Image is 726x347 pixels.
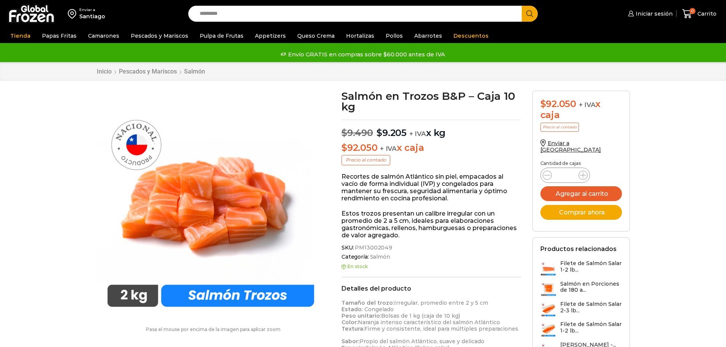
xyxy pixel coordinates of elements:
[341,91,521,112] h1: Salmón en Trozos B&P – Caja 10 kg
[410,29,446,43] a: Abarrotes
[341,312,381,319] strong: Peso unitario:
[540,301,622,317] a: Filete de Salmón Salar 2-3 lb...
[540,260,622,277] a: Filete de Salmón Salar 1-2 lb...
[341,245,521,251] span: SKU:
[341,285,521,292] h2: Detalles del producto
[540,245,617,253] h2: Productos relacionados
[341,120,521,139] p: x kg
[689,8,696,14] span: 0
[119,68,177,75] a: Pescados y Mariscos
[96,68,205,75] nav: Breadcrumb
[341,254,521,260] span: Categoría:
[377,127,382,138] span: $
[522,6,538,22] button: Search button
[380,145,397,152] span: + IVA
[341,319,358,326] strong: Color:
[540,186,622,201] button: Agregar al carrito
[341,142,377,153] bdi: 92.050
[540,98,546,109] span: $
[342,29,378,43] a: Hortalizas
[579,101,596,109] span: + IVA
[341,127,373,138] bdi: 9.490
[354,245,392,251] span: PM13002049
[38,29,80,43] a: Papas Fritas
[540,321,622,337] a: Filete de Salmón Salar 1-2 lb...
[450,29,492,43] a: Descuentos
[626,6,673,21] a: Iniciar sesión
[96,68,112,75] a: Inicio
[680,5,718,23] a: 0 Carrito
[68,7,79,20] img: address-field-icon.svg
[341,338,359,345] strong: Sabor:
[96,91,325,319] img: salmon-trozos-2
[341,142,521,154] p: x caja
[341,127,347,138] span: $
[540,123,579,132] p: Precio al contado
[79,7,105,13] div: Enviar a
[558,170,572,181] input: Product quantity
[560,260,622,273] h3: Filete de Salmón Salar 1-2 lb...
[560,301,622,314] h3: Filete de Salmón Salar 2-3 lb...
[540,205,622,220] button: Comprar ahora
[540,281,622,297] a: Salmón en Porciones de 180 a...
[377,127,407,138] bdi: 9.205
[409,130,426,138] span: + IVA
[293,29,338,43] a: Queso Crema
[382,29,407,43] a: Pollos
[540,99,622,121] div: x caja
[96,327,330,332] p: Pasa el mouse por encima de la imagen para aplicar zoom
[251,29,290,43] a: Appetizers
[127,29,192,43] a: Pescados y Mariscos
[341,155,390,165] p: Precio al contado
[634,10,673,18] span: Iniciar sesión
[84,29,123,43] a: Camarones
[79,13,105,20] div: Santiago
[341,299,394,306] strong: Tamaño del trozo:
[540,161,622,166] p: Cantidad de cajas
[369,254,390,260] a: Salmón
[341,142,347,153] span: $
[560,281,622,294] h3: Salmón en Porciones de 180 a...
[341,173,521,202] p: Recortes de salmón Atlántico sin piel, empacados al vacío de forma individual (IVP) y congelados ...
[184,68,205,75] a: Salmón
[341,264,521,269] p: En stock
[540,98,576,109] bdi: 92.050
[6,29,34,43] a: Tienda
[341,210,521,239] p: Estos trozos presentan un calibre irregular con un promedio de 2 a 5 cm, ideales para elaboracion...
[341,306,362,313] strong: Estado
[341,325,364,332] strong: Textura:
[196,29,247,43] a: Pulpa de Frutas
[540,140,601,153] a: Enviar a [GEOGRAPHIC_DATA]
[696,10,716,18] span: Carrito
[560,321,622,334] h3: Filete de Salmón Salar 1-2 lb...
